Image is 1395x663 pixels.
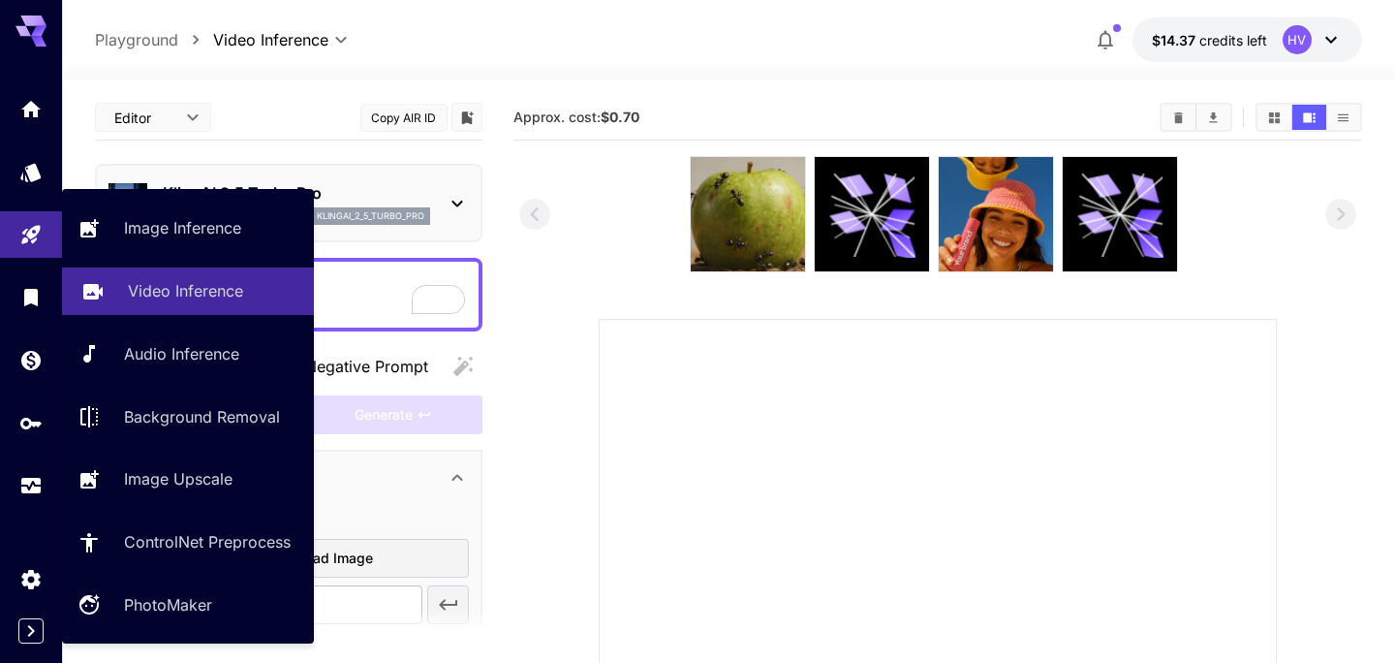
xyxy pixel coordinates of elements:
div: API Keys [19,411,43,435]
span: credits left [1199,32,1267,48]
a: ControlNet Preprocess [62,519,314,566]
div: Playground [19,223,43,247]
nav: breadcrumb [95,28,213,51]
button: Show media in list view [1326,105,1360,130]
p: Image Inference [124,216,241,239]
span: $14.37 [1152,32,1199,48]
p: PhotoMaker [124,593,212,616]
button: Show media in video view [1292,105,1326,130]
div: Library [19,285,43,309]
button: Expand sidebar [18,618,44,644]
button: Add to library [458,106,476,129]
button: Show media in grid view [1257,105,1291,130]
div: Wallet [19,348,43,372]
div: Settings [19,567,43,591]
a: Video Inference [62,268,314,315]
p: Video Inference [128,279,243,302]
span: Editor [114,108,174,128]
p: klingai_2_5_turbo_pro [317,209,424,223]
a: Background Removal [62,393,314,440]
div: HV [1283,25,1312,54]
div: Clear AllDownload All [1160,103,1232,132]
div: Home [19,97,43,121]
p: Playground [95,28,178,51]
div: Models [19,160,43,184]
p: Audio Inference [124,342,239,365]
img: JFYi2AAAAAElFTkSuQmCC [691,157,805,271]
a: Image Upscale [62,456,314,503]
a: Image Inference [62,205,314,252]
div: Show media in grid viewShow media in video viewShow media in list view [1255,103,1362,132]
button: $14.3662 [1132,17,1362,62]
div: Usage [19,474,43,498]
p: Background Removal [124,405,280,428]
p: ControlNet Preprocess [124,530,291,553]
img: 0heeEZBTfAAAAAElFTkSuQmCC [939,157,1053,271]
div: $14.3662 [1152,30,1267,50]
p: Image Upscale [124,467,232,490]
a: Audio Inference [62,331,314,378]
button: Download All [1196,105,1230,130]
span: Negative Prompt [305,355,428,378]
button: Copy AIR ID [360,104,448,132]
span: Approx. cost: [513,109,639,125]
p: KlingAI 2.5 Turbo Pro [163,181,430,205]
a: PhotoMaker [62,582,314,629]
b: $0.70 [601,109,639,125]
span: Video Inference [213,28,328,51]
button: Clear All [1162,105,1195,130]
